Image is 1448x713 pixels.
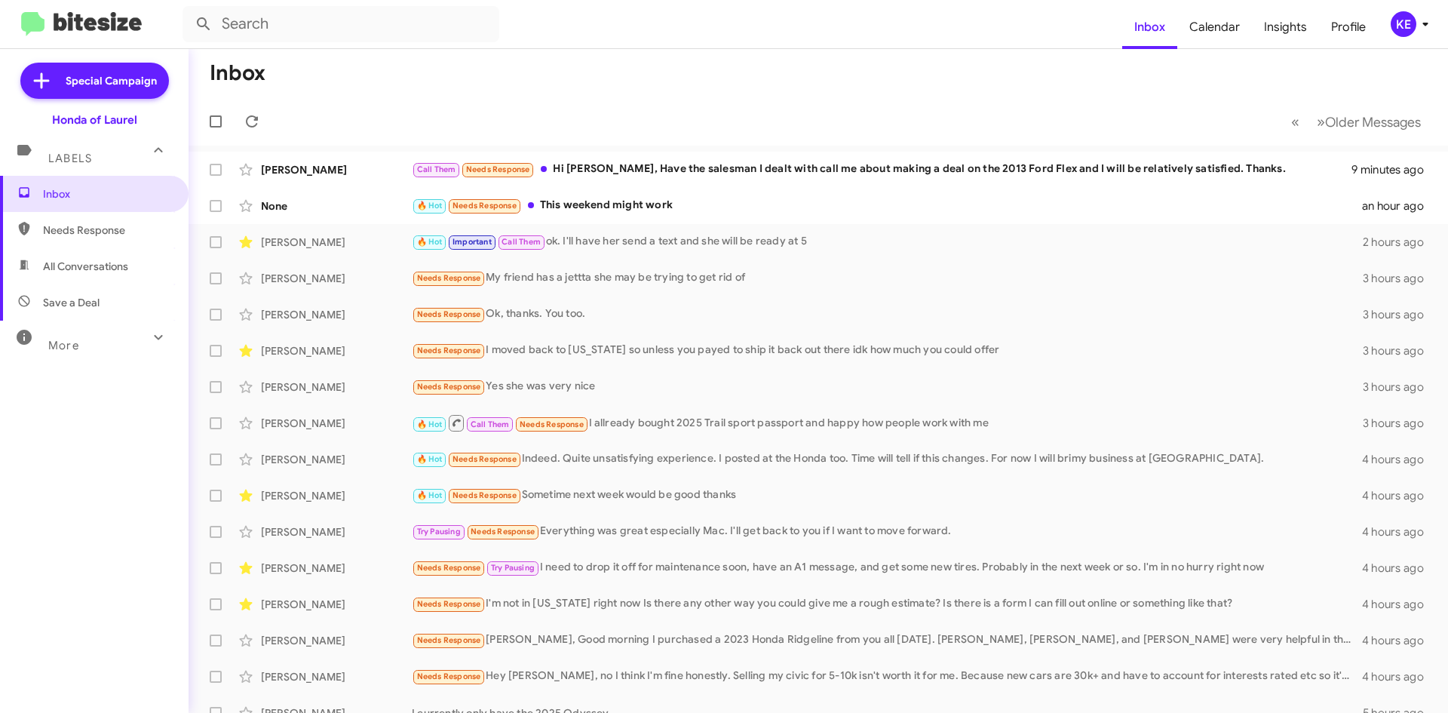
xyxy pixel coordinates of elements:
[261,307,412,322] div: [PERSON_NAME]
[1362,488,1436,503] div: 4 hours ago
[261,162,412,177] div: [PERSON_NAME]
[1362,524,1436,539] div: 4 hours ago
[417,672,481,681] span: Needs Response
[1363,380,1436,395] div: 3 hours ago
[261,597,412,612] div: [PERSON_NAME]
[1291,112,1299,131] span: «
[43,186,171,201] span: Inbox
[412,306,1363,323] div: Ok, thanks. You too.
[412,342,1363,359] div: I moved back to [US_STATE] so unless you payed to ship it back out there idk how much you could o...
[43,295,100,310] span: Save a Deal
[471,420,510,429] span: Call Them
[1362,198,1436,214] div: an hour ago
[471,527,535,536] span: Needs Response
[1252,5,1319,49] a: Insights
[261,452,412,467] div: [PERSON_NAME]
[1122,5,1177,49] a: Inbox
[466,164,530,174] span: Needs Response
[1362,597,1436,612] div: 4 hours ago
[417,635,481,645] span: Needs Response
[1362,633,1436,648] div: 4 hours ago
[43,223,171,238] span: Needs Response
[417,420,443,429] span: 🔥 Hot
[1363,307,1436,322] div: 3 hours ago
[520,420,584,429] span: Needs Response
[417,490,443,500] span: 🔥 Hot
[210,61,265,85] h1: Inbox
[417,346,481,355] span: Needs Response
[412,378,1363,395] div: Yes she was very nice
[261,669,412,684] div: [PERSON_NAME]
[1391,11,1416,37] div: KE
[417,527,461,536] span: Try Pausing
[417,382,481,392] span: Needs Response
[417,599,481,609] span: Needs Response
[1363,416,1436,431] div: 3 hours ago
[261,343,412,358] div: [PERSON_NAME]
[412,233,1363,250] div: ok. I'll have her send a text and she will be ready at 5
[261,561,412,576] div: [PERSON_NAME]
[20,63,169,99] a: Special Campaign
[1282,106,1308,137] button: Previous
[452,454,517,464] span: Needs Response
[1319,5,1378,49] a: Profile
[261,198,412,214] div: None
[417,563,481,573] span: Needs Response
[412,668,1362,685] div: Hey [PERSON_NAME], no I think I'm fine honestly. Selling my civic for 5-10k isn't worth it for me...
[412,523,1362,540] div: Everything was great especially Mac. I'll get back to you if I want to move forward.
[1177,5,1252,49] a: Calendar
[1283,106,1430,137] nav: Page navigation example
[452,201,517,211] span: Needs Response
[66,73,157,88] span: Special Campaign
[491,563,535,573] span: Try Pausing
[261,416,412,431] div: [PERSON_NAME]
[417,237,443,247] span: 🔥 Hot
[1363,235,1436,250] div: 2 hours ago
[261,380,412,395] div: [PERSON_NAME]
[43,259,128,274] span: All Conversations
[1362,452,1436,467] div: 4 hours ago
[412,595,1362,613] div: I'm not in [US_STATE] right now Is there any other way you could give me a rough estimate? Is the...
[417,454,443,464] span: 🔥 Hot
[412,632,1362,649] div: [PERSON_NAME], Good morning I purchased a 2023 Honda Ridgeline from you all [DATE]. [PERSON_NAME]...
[261,524,412,539] div: [PERSON_NAME]
[1363,271,1436,286] div: 3 hours ago
[417,273,481,283] span: Needs Response
[261,235,412,250] div: [PERSON_NAME]
[183,6,499,42] input: Search
[1317,112,1325,131] span: »
[412,487,1362,504] div: Sometime next week would be good thanks
[412,161,1351,178] div: Hi [PERSON_NAME], Have the salesman I dealt with call me about making a deal on the 2013 Ford Fle...
[1325,114,1421,131] span: Older Messages
[417,201,443,211] span: 🔥 Hot
[1308,106,1430,137] button: Next
[48,152,92,165] span: Labels
[452,237,492,247] span: Important
[412,559,1362,576] div: I need to drop it off for maintenance soon, have an A1 message, and get some new tires. Probably ...
[412,450,1362,468] div: Indeed. Quite unsatisfying experience. I posted at the Honda too. Time will tell if this changes....
[261,633,412,648] div: [PERSON_NAME]
[417,164,456,174] span: Call Them
[48,339,79,352] span: More
[1378,11,1431,37] button: KE
[1363,343,1436,358] div: 3 hours ago
[412,413,1363,432] div: I allready bought 2025 Trail sport passport and happy how people work with me
[412,197,1362,214] div: This weekend might work
[1351,162,1436,177] div: 9 minutes ago
[417,309,481,319] span: Needs Response
[1362,561,1436,576] div: 4 hours ago
[412,269,1363,287] div: My friend has a jettta she may be trying to get rid of
[452,490,517,500] span: Needs Response
[1362,669,1436,684] div: 4 hours ago
[261,488,412,503] div: [PERSON_NAME]
[261,271,412,286] div: [PERSON_NAME]
[502,237,541,247] span: Call Them
[52,112,137,128] div: Honda of Laurel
